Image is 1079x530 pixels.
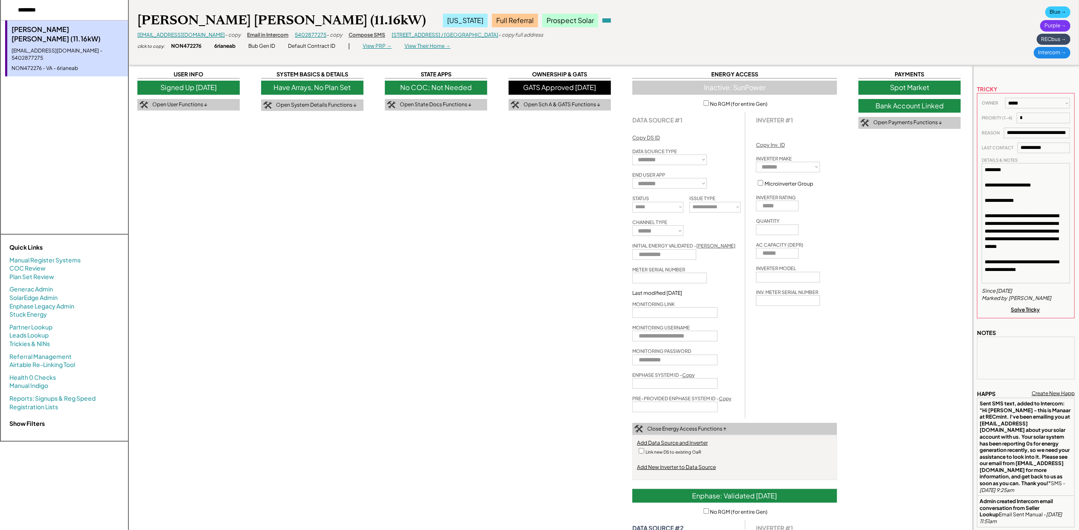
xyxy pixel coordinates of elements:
[982,295,1052,302] div: Marked by [PERSON_NAME]
[326,32,342,39] div: - copy
[509,81,611,94] div: GATS Approved [DATE]
[9,323,52,332] a: Partner Lookup
[632,195,649,201] div: STATUS
[363,43,392,50] div: View PRP →
[632,172,665,178] div: END USER APP
[765,181,813,187] label: Microinverter Group
[632,116,683,124] strong: DATA SOURCE #1
[632,81,837,94] div: Inactive: SunPower
[261,81,364,94] div: Have Arrays, No Plan Set
[1037,34,1070,45] div: RECbus →
[349,32,385,39] div: Compose SMS
[247,32,288,39] div: Email in Intercom
[9,373,56,382] a: Health 0 Checks
[9,264,46,273] a: COC Review
[632,395,731,402] div: PRE-PROVIDED ENPHASE SYSTEM ID -
[637,464,716,471] div: Add New Inverter to Data Source
[632,70,837,79] div: ENERGY ACCESS
[858,99,961,113] div: Bank Account Linked
[982,130,1000,136] div: REASON
[982,288,1012,295] div: Since [DATE]
[492,14,538,27] div: Full Referral
[9,381,48,390] a: Manual Indigo
[498,32,543,39] div: - copy full address
[632,489,837,503] div: Enphase: Validated [DATE]
[632,242,736,249] div: INITIAL ENERGY VALIDATED -
[137,32,225,38] a: [EMAIL_ADDRESS][DOMAIN_NAME]
[719,396,731,401] u: Copy
[980,498,1054,518] strong: Admin created Intercom email conversation from Seller Lookup
[140,101,148,109] img: tool-icon.png
[632,266,685,273] div: METER SERIAL NUMBER
[696,243,736,248] u: [PERSON_NAME]
[9,340,50,348] a: Trickies & NINs
[1011,306,1041,314] div: Solve Tricky
[756,116,793,124] div: INVERTER #1
[756,155,792,162] div: INVERTER MAKE
[689,195,715,201] div: ISSUE TYPE
[511,101,519,109] img: tool-icon.png
[632,301,675,307] div: MONITORING LINK
[9,419,45,427] strong: Show Filters
[9,403,58,411] a: Registration Lists
[710,509,768,515] label: No RGM (for entire Gen)
[632,348,691,354] div: MONITORING PASSWORD
[982,145,1013,151] div: LAST CONTACT
[980,498,1072,524] div: Email Sent Manual -
[982,115,1012,121] div: PRIORITY (1-4)
[1034,47,1070,58] div: Intercom →
[632,148,677,154] div: DATA SOURCE TYPE
[12,25,124,44] div: [PERSON_NAME] [PERSON_NAME] (11.16kW)
[756,194,796,201] div: INVERTER RATING
[137,12,426,29] div: [PERSON_NAME] [PERSON_NAME] (11.16kW)
[509,70,611,79] div: OWNERSHIP & GATS
[756,142,785,149] div: Copy Inv. ID
[385,70,487,79] div: STATE APPS
[980,400,1071,486] strong: Sent SMS text, added to Intercom: "Hi [PERSON_NAME] - this is Manaar at RECmint. I've been emaili...
[1045,6,1070,18] div: Blue →
[387,101,396,109] img: tool-icon.png
[647,425,727,433] div: Close Energy Access Functions ↑
[977,390,995,398] div: HAPPS
[152,101,207,108] div: Open User Functions ↓
[9,361,75,369] a: Airtable Re-Linking Tool
[9,256,81,265] a: Manual Register Systems
[400,101,471,108] div: Open State Docs Functions ↓
[977,85,998,93] div: TRICKY
[1032,390,1075,397] div: Create New Happ
[682,372,695,378] u: Copy
[977,329,996,337] div: NOTES
[756,289,818,295] div: INV. METER SERIAL NUMBER
[756,218,779,224] div: QUANTITY
[261,70,364,79] div: SYSTEM BASICS & DETAILS
[756,265,796,271] div: INVERTER MODEL
[632,372,695,378] div: ENPHASE SYSTEM ID -
[288,43,335,50] div: Default Contract ID
[982,100,1001,106] div: OWNER
[137,43,165,49] div: click to copy:
[632,324,690,331] div: MONITORING USERNAME
[171,43,201,50] div: NON472276
[858,70,961,79] div: PAYMENTS
[295,32,326,38] a: 5402877275
[137,70,240,79] div: USER INFO
[12,47,124,62] div: [EMAIL_ADDRESS][DOMAIN_NAME] - 5402877275
[637,440,708,447] div: Add Data Source and Inverter
[710,101,768,107] label: No RGM (for entire Gen)
[9,331,49,340] a: Leads Lookup
[980,511,1063,524] em: [DATE] 11:51am
[12,65,124,72] div: NON472276 - VA - 6rianeab
[9,394,96,403] a: Reports: Signups & Reg Speed
[542,14,598,27] div: Prospect Solar
[214,43,236,50] div: 6rianeab
[634,425,643,433] img: tool-icon.png
[646,449,701,454] label: Link new DS to existing OaR
[137,81,240,94] div: Signed Up [DATE]
[348,42,350,50] div: |
[858,81,961,94] div: Spot Market
[392,32,498,38] a: [STREET_ADDRESS] / [GEOGRAPHIC_DATA]
[443,14,488,27] div: [US_STATE]
[1040,20,1070,32] div: Purple →
[404,43,451,50] div: View Their Home →
[980,400,1072,493] div: SMS -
